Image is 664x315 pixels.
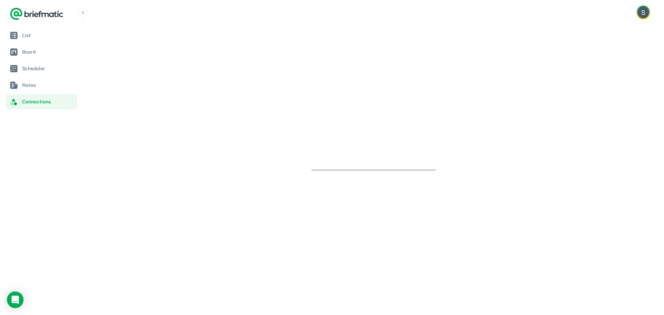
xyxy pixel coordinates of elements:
a: Board [6,44,77,59]
a: List [6,28,77,43]
a: Connections [6,94,77,109]
a: Logo [10,7,64,21]
span: Scheduler [22,65,74,72]
button: Account button [636,6,650,19]
img: Sam T [637,7,649,18]
span: Notes [22,81,74,89]
a: Scheduler [6,61,77,76]
span: Connections [22,98,74,105]
div: Load Chat [7,291,24,308]
span: Board [22,48,74,56]
a: Notes [6,77,77,93]
span: List [22,31,74,39]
